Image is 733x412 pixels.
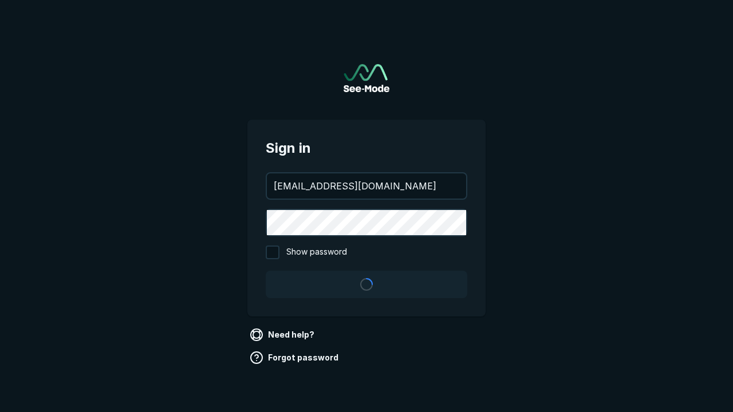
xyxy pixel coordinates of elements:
img: See-Mode Logo [344,64,389,92]
a: Go to sign in [344,64,389,92]
a: Forgot password [247,348,343,367]
span: Show password [286,245,347,259]
span: Sign in [266,138,467,159]
input: your@email.com [267,173,466,199]
a: Need help? [247,326,319,344]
